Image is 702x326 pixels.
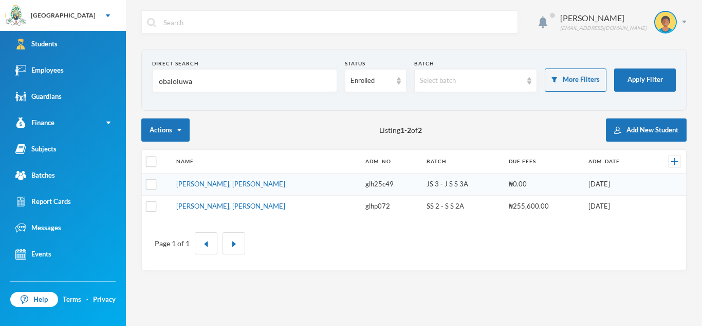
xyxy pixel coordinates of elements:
div: Students [15,39,58,49]
button: More Filters [545,68,606,92]
button: Actions [141,118,190,142]
div: Finance [15,117,54,128]
img: STUDENT [655,12,676,32]
div: Employees [15,65,64,76]
th: Batch [421,150,504,174]
b: 2 [418,126,422,134]
th: Adm. No. [360,150,421,174]
a: Help [10,292,58,307]
input: Name, Admin No, Phone number, Email Address [158,70,331,93]
div: Events [15,249,51,260]
b: 2 [407,126,411,134]
td: JS 3 - J S S 3A [421,174,504,196]
th: Name [171,150,360,174]
a: [PERSON_NAME], [PERSON_NAME] [176,180,285,188]
div: Select batch [420,76,523,86]
div: Subjects [15,144,57,155]
div: [EMAIL_ADDRESS][DOMAIN_NAME] [560,24,646,32]
button: Add New Student [606,118,687,142]
td: ₦0.00 [504,174,583,196]
th: Due Fees [504,150,583,174]
a: Privacy [93,295,116,305]
td: SS 2 - S S 2A [421,195,504,217]
div: Direct Search [152,60,337,67]
div: Page 1 of 1 [155,238,190,249]
div: [GEOGRAPHIC_DATA] [31,11,96,20]
td: glhp072 [360,195,421,217]
div: Batch [414,60,538,67]
span: Listing - of [379,125,422,135]
a: Terms [63,295,81,305]
div: · [86,295,88,305]
input: Search [162,11,512,34]
td: ₦255,600.00 [504,195,583,217]
div: [PERSON_NAME] [560,12,646,24]
div: Guardians [15,91,62,102]
img: logo [6,6,26,26]
button: Apply Filter [614,68,676,92]
img: + [671,158,678,165]
td: [DATE] [583,174,649,196]
div: Report Cards [15,196,71,207]
img: search [147,18,156,27]
a: [PERSON_NAME], [PERSON_NAME] [176,202,285,210]
div: Batches [15,170,55,181]
td: glh25c49 [360,174,421,196]
div: Enrolled [350,76,392,86]
b: 1 [400,126,404,134]
th: Adm. Date [583,150,649,174]
div: Status [345,60,407,67]
div: Messages [15,222,61,233]
td: [DATE] [583,195,649,217]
